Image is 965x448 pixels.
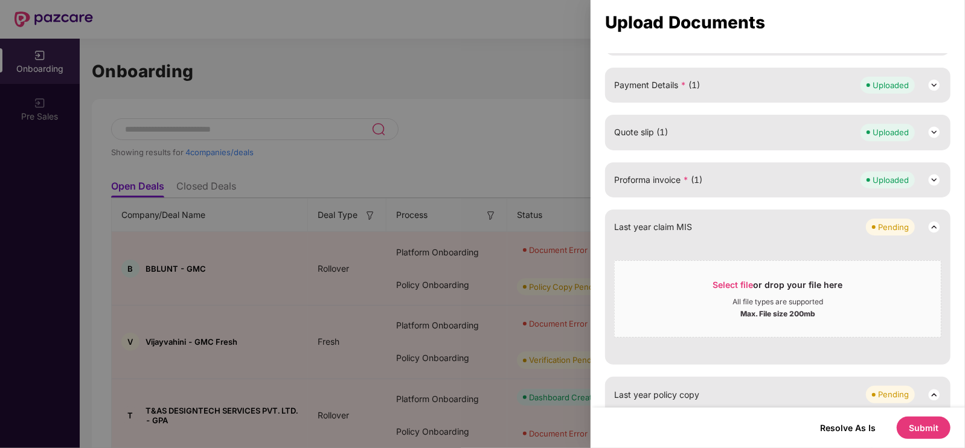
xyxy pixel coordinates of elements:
img: svg+xml;base64,PHN2ZyB3aWR0aD0iMjQiIGhlaWdodD0iMjQiIHZpZXdCb3g9IjAgMCAyNCAyNCIgZmlsbD0ibm9uZSIgeG... [927,220,941,234]
span: Proforma invoice (1) [614,173,702,187]
div: Uploaded [873,126,909,138]
button: Submit [897,417,951,439]
span: Select file [713,280,754,290]
img: svg+xml;base64,PHN2ZyB3aWR0aD0iMjQiIGhlaWdodD0iMjQiIHZpZXdCb3g9IjAgMCAyNCAyNCIgZmlsbD0ibm9uZSIgeG... [927,173,941,187]
span: Quote slip (1) [614,126,668,139]
button: Resolve As Is [808,420,888,436]
div: Uploaded [873,174,909,186]
div: Max. File size 200mb [740,307,815,319]
div: Upload Documents [605,16,951,29]
img: svg+xml;base64,PHN2ZyB3aWR0aD0iMjQiIGhlaWdodD0iMjQiIHZpZXdCb3g9IjAgMCAyNCAyNCIgZmlsbD0ibm9uZSIgeG... [927,388,941,402]
span: Last year claim MIS [614,220,692,234]
div: Pending [878,221,909,233]
div: Uploaded [873,79,909,91]
span: Last year policy copy [614,388,699,402]
img: svg+xml;base64,PHN2ZyB3aWR0aD0iMjQiIGhlaWdodD0iMjQiIHZpZXdCb3g9IjAgMCAyNCAyNCIgZmlsbD0ibm9uZSIgeG... [927,78,941,92]
div: or drop your file here [713,279,843,297]
div: Pending [878,388,909,400]
div: All file types are supported [733,297,823,307]
img: svg+xml;base64,PHN2ZyB3aWR0aD0iMjQiIGhlaWdodD0iMjQiIHZpZXdCb3g9IjAgMCAyNCAyNCIgZmlsbD0ibm9uZSIgeG... [927,125,941,139]
span: Payment Details (1) [614,78,700,92]
span: Select fileor drop your file hereAll file types are supportedMax. File size 200mb [615,270,941,328]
